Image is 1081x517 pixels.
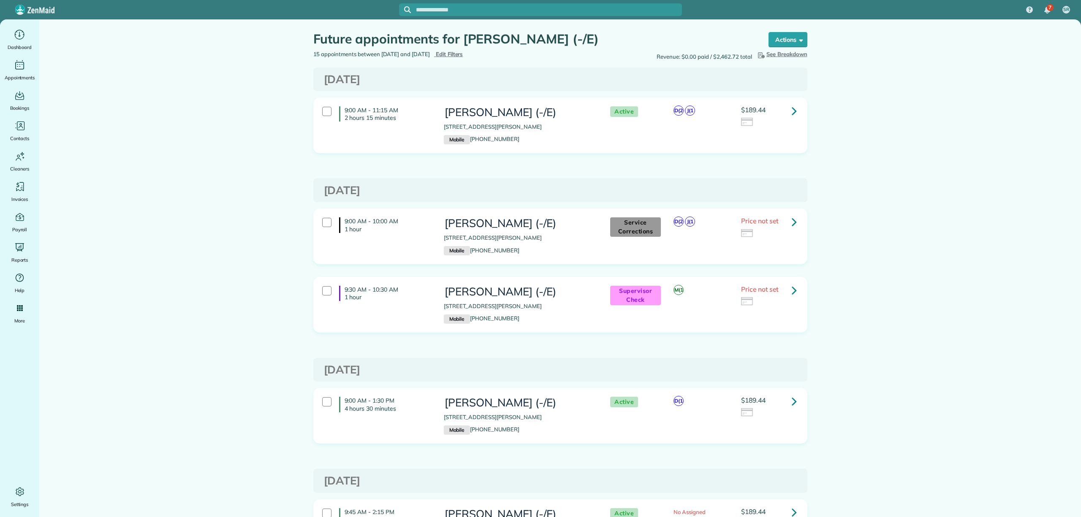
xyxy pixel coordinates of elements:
[3,28,36,51] a: Dashboard
[3,180,36,203] a: Invoices
[674,217,684,227] span: D(2
[444,123,593,131] p: [STREET_ADDRESS][PERSON_NAME]
[610,286,661,305] span: Supervisor Check
[345,405,431,412] p: 4 hours 30 minutes
[741,396,766,404] span: $189.44
[685,106,695,116] span: J(1
[14,317,25,325] span: More
[741,118,754,127] img: icon_credit_card_neutral-3d9a980bd25ce6dbb0f2033d7200983694762465c175678fcbc2d8f4bc43548e.png
[444,135,519,142] a: Mobile[PHONE_NUMBER]
[11,195,28,203] span: Invoices
[444,234,593,242] p: [STREET_ADDRESS][PERSON_NAME]
[10,165,29,173] span: Cleaners
[1063,6,1069,13] span: SR
[3,89,36,112] a: Bookings
[15,286,25,295] span: Help
[345,293,431,301] p: 1 hour
[610,397,638,407] span: Active
[307,50,560,59] div: 15 appointments between [DATE] and [DATE]
[756,50,807,59] button: See Breakdown
[444,314,470,324] small: Mobile
[345,225,431,233] p: 1 hour
[3,210,36,234] a: Payroll
[339,286,431,301] h4: 9:30 AM - 10:30 AM
[11,500,29,509] span: Settings
[10,104,30,112] span: Bookings
[769,32,807,47] button: Actions
[11,256,28,264] span: Reports
[436,51,463,57] span: Edit Filters
[444,135,470,144] small: Mobile
[444,397,593,409] h3: [PERSON_NAME] (-/E)
[741,217,778,225] span: Price not set
[434,51,463,57] a: Edit Filters
[444,425,470,435] small: Mobile
[3,485,36,509] a: Settings
[741,229,754,238] img: icon_credit_card_neutral-3d9a980bd25ce6dbb0f2033d7200983694762465c175678fcbc2d8f4bc43548e.png
[444,413,593,422] p: [STREET_ADDRESS][PERSON_NAME]
[324,73,797,86] h3: [DATE]
[313,32,752,46] h1: Future appointments for [PERSON_NAME] (-/E)
[741,408,754,417] img: icon_credit_card_neutral-3d9a980bd25ce6dbb0f2033d7200983694762465c175678fcbc2d8f4bc43548e.png
[444,315,519,322] a: Mobile[PHONE_NUMBER]
[674,285,684,295] span: M(1
[610,106,638,117] span: Active
[3,241,36,264] a: Reports
[8,43,32,51] span: Dashboard
[610,217,661,237] span: Service Corrections
[674,396,684,406] span: D(1
[399,6,411,13] button: Focus search
[741,285,778,293] span: Price not set
[1038,1,1056,19] div: 7 unread notifications
[5,73,35,82] span: Appointments
[10,134,29,143] span: Contacts
[444,217,593,230] h3: [PERSON_NAME] (-/E)
[3,119,36,143] a: Contacts
[657,53,752,61] span: Revenue: $0.00 paid / $2,462.72 total
[741,507,766,516] span: $189.44
[741,106,766,114] span: $189.44
[404,6,411,13] svg: Focus search
[345,114,431,122] p: 2 hours 15 minutes
[324,475,797,487] h3: [DATE]
[3,271,36,295] a: Help
[339,397,431,412] h4: 9:00 AM - 1:30 PM
[324,184,797,197] h3: [DATE]
[741,297,754,306] img: icon_credit_card_neutral-3d9a980bd25ce6dbb0f2033d7200983694762465c175678fcbc2d8f4bc43548e.png
[444,247,519,254] a: Mobile[PHONE_NUMBER]
[444,246,470,255] small: Mobile
[324,364,797,376] h3: [DATE]
[339,106,431,122] h4: 9:00 AM - 11:15 AM
[339,217,431,233] h4: 9:00 AM - 10:00 AM
[444,426,519,433] a: Mobile[PHONE_NUMBER]
[444,106,593,119] h3: [PERSON_NAME] (-/E)
[674,106,684,116] span: D(2
[444,286,593,298] h3: [PERSON_NAME] (-/E)
[3,58,36,82] a: Appointments
[3,149,36,173] a: Cleaners
[1048,4,1051,11] span: 7
[444,302,593,311] p: [STREET_ADDRESS][PERSON_NAME]
[685,217,695,227] span: J(1
[12,225,27,234] span: Payroll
